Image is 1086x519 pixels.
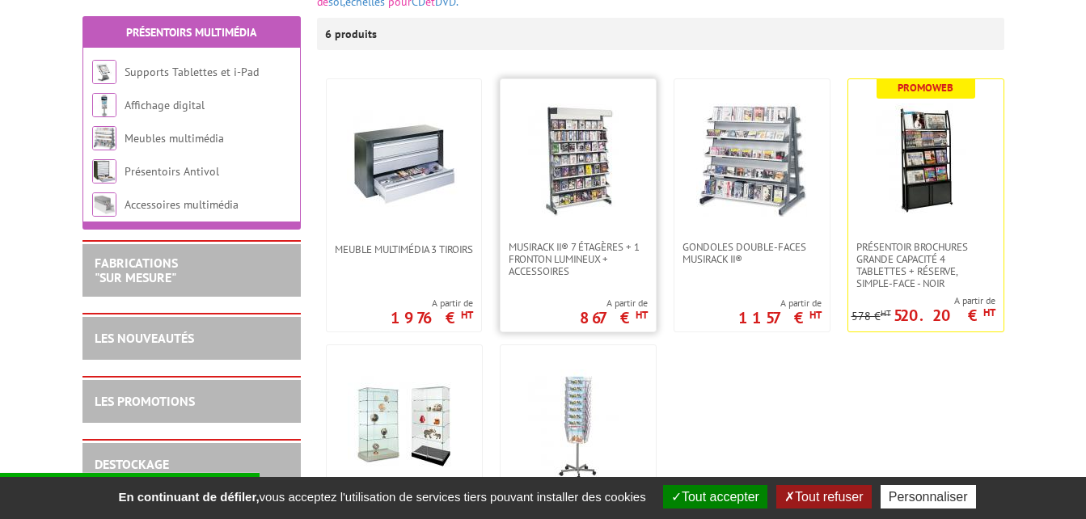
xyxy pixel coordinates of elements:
img: Vitrines d'exposition mobiles - toit verre trempé sécurit - couleurs blanc mat ou noir mat - larg... [348,369,461,483]
span: A partir de [580,297,648,310]
span: Musirack II® 7 étagères + 1 fronton lumineux + accessoires [509,241,648,277]
a: Présentoir brochures Grande capacité 4 tablettes + réserve, simple-face - Noir [848,241,1004,289]
a: DESTOCKAGE [95,456,169,472]
span: Meuble multimédia 3 tiroirs [335,243,473,255]
img: Meuble multimédia 3 tiroirs [347,103,460,217]
button: Tout accepter [663,485,767,508]
span: A partir de [738,297,822,310]
img: Meubles multimédia [92,126,116,150]
img: Présentoirs Antivol [92,159,116,184]
button: Personnaliser (fenêtre modale) [881,485,976,508]
span: vous acceptez l'utilisation de services tiers pouvant installer des cookies [110,490,653,504]
img: Supports Tablettes et i-Pad [92,60,116,84]
p: 6 produits [325,18,386,50]
sup: HT [983,306,995,319]
a: Présentoirs Antivol [125,164,219,179]
a: FABRICATIONS"Sur Mesure" [95,255,178,285]
a: LES PROMOTIONS [95,393,195,409]
a: Gondoles double-faces Musirack II® [674,241,830,265]
a: Meuble multimédia 3 tiroirs [327,243,481,255]
a: Accessoires multimédia [125,197,239,212]
a: Supports Tablettes et i-Pad [125,65,259,79]
p: 520.20 € [894,310,995,320]
a: Présentoirs Multimédia [126,25,256,40]
span: Présentoir brochures Grande capacité 4 tablettes + réserve, simple-face - Noir [856,241,995,289]
span: A partir de [391,297,473,310]
img: Musirack II® 7 étagères + 1 fronton lumineux + accessoires [522,103,635,217]
sup: HT [809,308,822,322]
a: Meubles multimédia [125,131,224,146]
img: Affichage digital [92,93,116,117]
strong: En continuant de défiler, [118,490,259,504]
span: Gondoles double-faces Musirack II® [682,241,822,265]
sup: HT [881,307,891,319]
p: 867 € [580,313,648,323]
img: Présentoir brochures Grande capacité 4 tablettes + réserve, simple-face - Noir [869,103,982,217]
b: Promoweb [898,81,953,95]
p: 578 € [851,310,891,323]
sup: HT [636,308,648,322]
button: Tout refuser [776,485,871,508]
a: Affichage digital [125,98,205,112]
span: A partir de [851,294,995,307]
p: 1976 € [391,313,473,323]
img: Tourniquet mobile avec roulettes pour brochures 32 cases A4 [522,369,635,483]
p: 1157 € [738,313,822,323]
sup: HT [461,308,473,322]
img: Gondoles double-faces Musirack II® [696,103,807,217]
a: Musirack II® 7 étagères + 1 fronton lumineux + accessoires [501,241,656,277]
img: Accessoires multimédia [92,192,116,217]
a: LES NOUVEAUTÉS [95,330,194,346]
